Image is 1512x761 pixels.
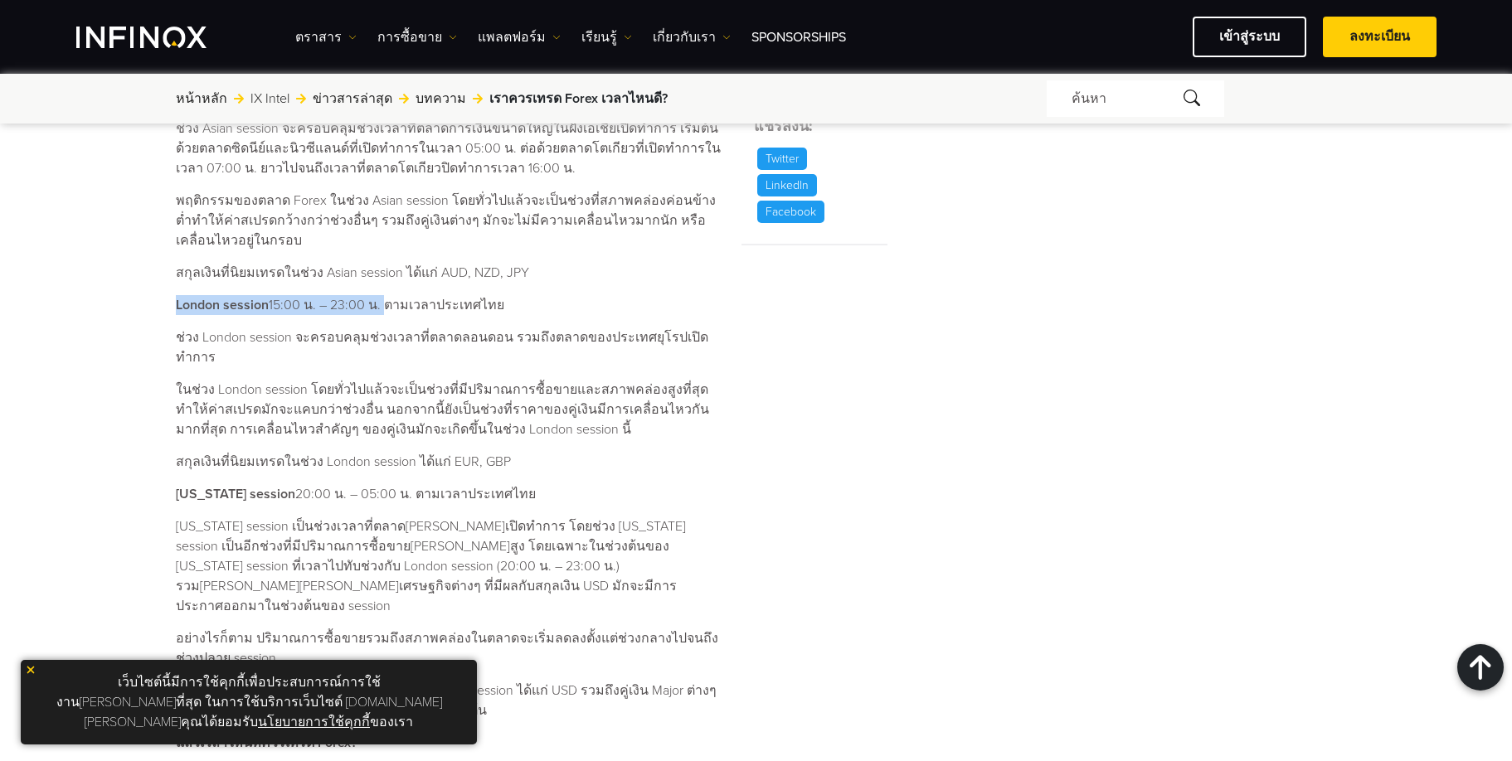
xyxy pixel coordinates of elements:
a: Facebook [754,201,828,223]
p: Twitter [757,148,807,170]
strong: London session [176,297,269,313]
a: เข้าสู่ระบบ [1193,17,1306,57]
p: ช่วง London session จะครอบคลุมช่วงเวลาที่ตลาดลอนดอน รวมถึงตลาดของประเทศยุโรปเปิดทำการ [176,327,722,367]
img: arrow-right [399,94,409,104]
a: บทความ [416,89,466,109]
a: ลงทะเบียน [1323,17,1437,57]
p: สกุลเงินที่นิยมเทรดในช่วง Asian session ได้แก่ AUD, NZD, JPY [176,263,722,283]
a: INFINOX Logo [76,27,246,48]
strong: แล้วเวลาไหนที่ควรเทรด Forex? [176,734,357,751]
span: เราควรเทรด Forex เวลาไหนดี? [489,89,668,109]
strong: [US_STATE] session [176,486,295,502]
p: LinkedIn [757,174,817,196]
p: [US_STATE] session เป็นช่วงเวลาที่ตลาด[PERSON_NAME]เปิดทำการ โดยช่วง [US_STATE] session เป็นอีกช่... [176,516,722,616]
img: arrow-right [473,94,483,104]
p: Facebook [757,201,824,223]
img: arrow-right [234,94,244,104]
a: IX Intel [250,89,289,109]
p: 20:00 น. – 05:00 น. ตามเวลาประเทศไทย [176,484,722,504]
a: Sponsorships [751,27,846,47]
p: สกุลเงินที่นิยมเทรดในช่วง London session ได้แก่ EUR, GBP [176,452,722,472]
p: อย่างไรก็ตาม ปริมาณการซื้อขายรวมถึงสภาพคล่องในตลาดจะเริ่มลดลงตั้งแต่ช่วงกลางไปจนถึงช่วงปลาย session [176,628,722,668]
p: พฤติกรรมของตลาด Forex ในช่วง Asian session โดยทั่วไปแล้วจะเป็นช่วงที่สภาพคล่องค่อนข้างต่ำทำให้ค่า... [176,191,722,250]
a: การซื้อขาย [377,27,457,47]
a: ข่าวสารล่าสุด [313,89,392,109]
img: yellow close icon [25,664,36,676]
a: Twitter [754,148,810,170]
div: ค้นหา [1047,80,1224,117]
a: นโยบายการใช้คุกกี้ [258,714,370,730]
a: แพลตฟอร์ม [478,27,561,47]
a: หน้าหลัก [176,89,227,109]
p: 15:00 น. – 23:00 น. ตามเวลาประเทศไทย [176,295,722,315]
a: LinkedIn [754,174,820,196]
a: เกี่ยวกับเรา [653,27,731,47]
p: ในช่วง London session โดยทั่วไปแล้วจะเป็นช่วงที่มีปริมาณการซื้อขายและสภาพคล่องสูงที่สุด ทำให้ค่าส... [176,380,722,439]
h5: แชร์สิ่งนี้: [754,115,887,138]
p: ช่วง Asian session จะครอบคลุมช่วงเวลาที่ตลาดการเงินขนาดใหญ่ในฝั่งเอเชียเปิดทำการ เริ่มต้นด้วยตลาด... [176,119,722,178]
a: ตราสาร [295,27,357,47]
a: เรียนรู้ [581,27,632,47]
p: เว็บไซต์นี้มีการใช้คุกกี้เพื่อประสบการณ์การใช้งาน[PERSON_NAME]ที่สุด ในการใช้บริการเว็บไซต์ [DOMA... [29,668,469,736]
img: arrow-right [296,94,306,104]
